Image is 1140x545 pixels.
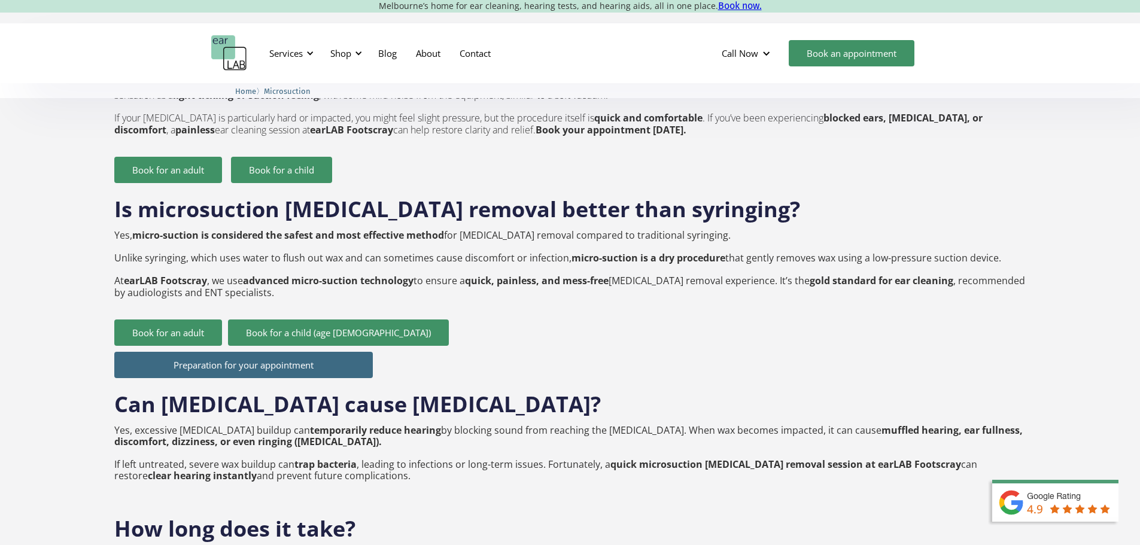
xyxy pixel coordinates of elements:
strong: quick, painless, and mess-free [465,274,609,287]
a: Microsuction [264,85,311,96]
div: Shop [323,35,366,71]
p: Yes, excessive [MEDICAL_DATA] buildup can by blocking sound from reaching the [MEDICAL_DATA]. Whe... [114,425,1026,482]
strong: earLAB Footscray [310,123,393,136]
strong: micro-suction is a dry procedure [571,251,725,264]
h2: How long does it take? [114,503,1026,543]
a: Blog [369,36,406,71]
a: Book for an adult [114,157,222,183]
h2: Can [MEDICAL_DATA] cause [MEDICAL_DATA]? [114,378,601,419]
a: About [406,36,450,71]
a: Book for an adult [114,319,222,346]
strong: micro-suction is considered the safest and most effective method [132,229,444,242]
a: Book for a child (age [DEMOGRAPHIC_DATA]) [228,319,449,346]
span: Microsuction [264,87,311,96]
div: Call Now [712,35,783,71]
a: Preparation for your appointment [114,352,373,378]
strong: quick microsuction [MEDICAL_DATA] removal session at earLAB Footscray [610,458,961,471]
div: Shop [330,47,351,59]
div: Call Now [722,47,758,59]
strong: quick and comfortable [594,111,703,124]
strong: painless [175,123,215,136]
strong: clear hearing instantly [148,469,257,482]
strong: gold standard for ear cleaning [810,274,953,287]
a: Contact [450,36,500,71]
div: Services [262,35,317,71]
a: Book an appointment [789,40,914,66]
a: Book for a child [231,157,332,183]
strong: trap bacteria [294,458,357,471]
strong: earLAB Footscray [124,274,207,287]
a: Home [235,85,256,96]
p: Yes, for [MEDICAL_DATA] removal compared to traditional syringing. Unlike syringing, which uses w... [114,230,1026,299]
strong: blocked ears, [MEDICAL_DATA], or discomfort [114,111,983,136]
a: home [211,35,247,71]
div: Services [269,47,303,59]
strong: muffled hearing, ear fullness, discomfort, dizziness, or even ringing ([MEDICAL_DATA]). ‍ [114,424,1023,448]
h2: Is microsuction [MEDICAL_DATA] removal better than syringing? [114,183,1026,224]
span: Home [235,87,256,96]
p: No, professional . Our is a designed to remove wax without discomfort. Unlike traditional syringi... [114,55,1026,135]
strong: temporarily reduce hearing [310,424,441,437]
strong: advanced micro-suction technology [243,274,414,287]
strong: Book your appointment [DATE]. [536,123,686,136]
li: 〉 [235,85,264,98]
